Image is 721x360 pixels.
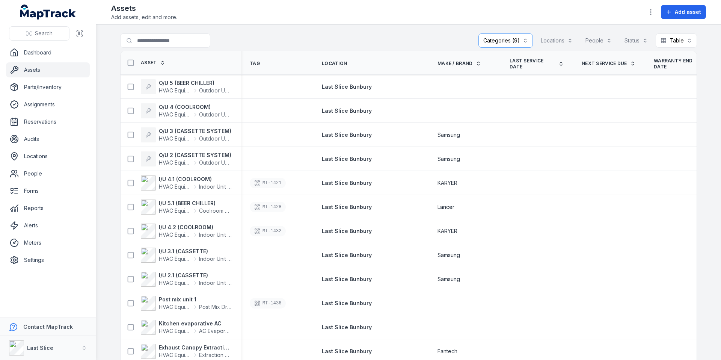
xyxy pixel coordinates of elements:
span: HVAC Equipment [159,231,192,239]
a: Asset [141,60,165,66]
span: Last Slice Bunbury [322,204,372,210]
span: HVAC Equipment [159,303,192,311]
strong: O/U 5 (BEER CHILLER) [159,79,232,87]
span: Indoor Unit (Fan Coil) [199,183,232,191]
strong: I/U 2.1 (CASSETTE) [159,272,232,279]
button: Status [620,33,653,48]
span: HVAC Equipment [159,111,192,118]
a: Assignments [6,97,90,112]
a: People [6,166,90,181]
span: Last Slice Bunbury [322,324,372,330]
span: Asset [141,60,157,66]
a: I/U 3.1 (CASSETTE)HVAC EquipmentIndoor Unit (Fan Coil) [141,248,232,263]
span: Last Slice Bunbury [322,252,372,258]
a: Settings [6,253,90,268]
span: Last Slice Bunbury [322,132,372,138]
button: Table [656,33,697,48]
span: Outdoor Unit (Condenser) [199,87,232,94]
a: I/U 5.1 (BEER CHILLER)HVAC EquipmentCoolroom Chiller [141,200,232,215]
a: Assets [6,62,90,77]
span: Indoor Unit (Fan Coil) [199,279,232,287]
span: Location [322,61,347,67]
a: Last Slice Bunbury [322,348,372,355]
a: Last Slice Bunbury [322,131,372,139]
a: Last Slice Bunbury [322,107,372,115]
span: HVAC Equipment [159,279,192,287]
a: Forms [6,183,90,198]
a: Last Slice Bunbury [322,83,372,91]
a: Next Service Due [582,61,635,67]
span: Fantech [437,348,457,355]
span: Outdoor Unit (Condenser) [199,135,232,142]
a: Meters [6,235,90,250]
span: Tag [250,61,260,67]
span: Make / Brand [437,61,473,67]
button: Add asset [661,5,706,19]
a: Last Slice Bunbury [322,227,372,235]
strong: O/U 2 (CASSETTE SYSTEM) [159,151,232,159]
strong: Kitchen evaporative AC [159,320,232,327]
span: Next Service Due [582,61,627,67]
span: Last Slice Bunbury [322,156,372,162]
a: MapTrack [20,5,76,20]
a: Exhaust Canopy Extraction FanHVAC EquipmentExtraction Hood - Exhaust Fan [141,344,232,359]
a: Reservations [6,114,90,129]
a: Dashboard [6,45,90,60]
a: Last Slice Bunbury [322,155,372,163]
span: Last Slice Bunbury [322,348,372,354]
span: Warranty End Date [654,58,700,70]
a: Last Slice Bunbury [322,299,372,307]
a: Parts/Inventory [6,80,90,95]
span: Last Slice Bunbury [322,180,372,186]
strong: O/U 3 (CASSETTE SYSTEM) [159,127,232,135]
a: I/U 4.2 (COOLROOM)HVAC EquipmentIndoor Unit (Fan Coil) [141,224,232,239]
div: MT-1428 [250,202,286,212]
span: Last Slice Bunbury [322,228,372,234]
strong: O/U 4 (COOLROOM) [159,103,232,111]
a: O/U 5 (BEER CHILLER)HVAC EquipmentOutdoor Unit (Condenser) [141,79,232,94]
span: Add asset [675,8,701,16]
span: HVAC Equipment [159,207,192,215]
strong: I/U 4.2 (COOLROOM) [159,224,232,231]
div: MT-1436 [250,298,286,309]
a: Last service date [510,58,564,70]
span: Last Slice Bunbury [322,107,372,114]
span: Outdoor Unit (Condenser) [199,159,232,166]
a: Make / Brand [437,61,481,67]
span: Indoor Unit (Fan Coil) [199,231,232,239]
h2: Assets [111,3,177,14]
span: Coolroom Chiller [199,207,232,215]
div: MT-1432 [250,226,286,236]
span: HVAC Equipment [159,87,192,94]
span: Extraction Hood - Exhaust Fan [199,351,232,359]
span: AC Evaporative [199,327,232,335]
strong: Last Slice [27,345,53,351]
a: Kitchen evaporative ACHVAC EquipmentAC Evaporative [141,320,232,335]
span: Last Slice Bunbury [322,276,372,282]
a: O/U 3 (CASSETTE SYSTEM)HVAC EquipmentOutdoor Unit (Condenser) [141,127,232,142]
strong: Contact MapTrack [23,324,73,330]
strong: I/U 4.1 (COOLROOM) [159,175,232,183]
span: Last service date [510,58,555,70]
a: I/U 2.1 (CASSETTE)HVAC EquipmentIndoor Unit (Fan Coil) [141,272,232,287]
a: I/U 4.1 (COOLROOM)HVAC EquipmentIndoor Unit (Fan Coil) [141,175,232,191]
span: Samsung [437,251,460,259]
strong: Post mix unit 1 [159,296,232,303]
a: Reports [6,201,90,216]
a: O/U 4 (COOLROOM)HVAC EquipmentOutdoor Unit (Condenser) [141,103,232,118]
span: HVAC Equipment [159,183,192,191]
span: Lancer [437,203,454,211]
strong: I/U 5.1 (BEER CHILLER) [159,200,232,207]
a: Last Slice Bunbury [322,203,372,211]
a: Warranty End Date [654,58,708,70]
span: Samsung [437,155,460,163]
a: Last Slice Bunbury [322,275,372,283]
span: Post Mix Drop In Unit [199,303,232,311]
span: KARYER [437,227,457,235]
span: Search [35,30,53,37]
span: HVAC Equipment [159,351,192,359]
button: People [581,33,617,48]
span: Add assets, edit and more. [111,14,177,21]
a: O/U 2 (CASSETTE SYSTEM)HVAC EquipmentOutdoor Unit (Condenser) [141,151,232,166]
